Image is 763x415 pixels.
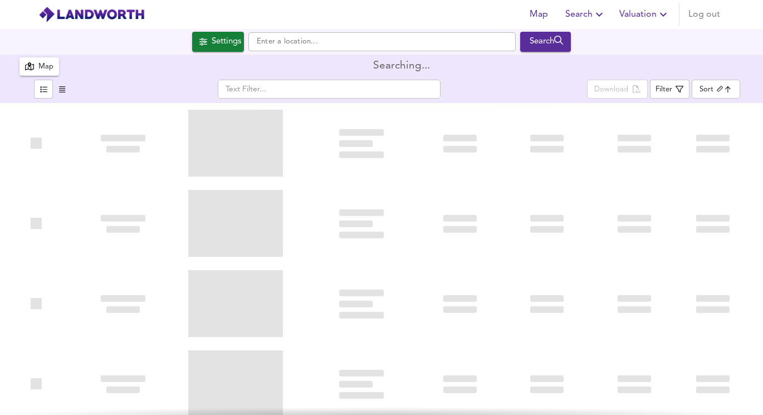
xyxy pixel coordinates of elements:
button: Filter [650,80,689,99]
div: Sort [692,80,740,99]
input: Text Filter... [218,80,441,99]
button: Search [520,32,571,52]
span: Search [565,7,606,22]
button: Settings [192,32,244,52]
div: split button [587,80,648,99]
span: Log out [688,7,720,22]
button: Search [561,3,610,26]
div: Search [523,35,568,49]
button: Map [19,57,59,76]
button: Valuation [615,3,674,26]
button: Map [521,3,556,26]
div: Sort [700,84,713,95]
div: Click to configure Search Settings [192,32,244,52]
div: Map [38,61,53,74]
span: Valuation [619,7,670,22]
div: Run Your Search [520,32,571,52]
img: logo [38,6,145,23]
div: Filter [656,84,672,96]
div: Settings [212,35,241,49]
div: Searching... [373,61,430,72]
span: Map [525,7,552,22]
input: Enter a location... [248,32,516,51]
button: Log out [684,3,725,26]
